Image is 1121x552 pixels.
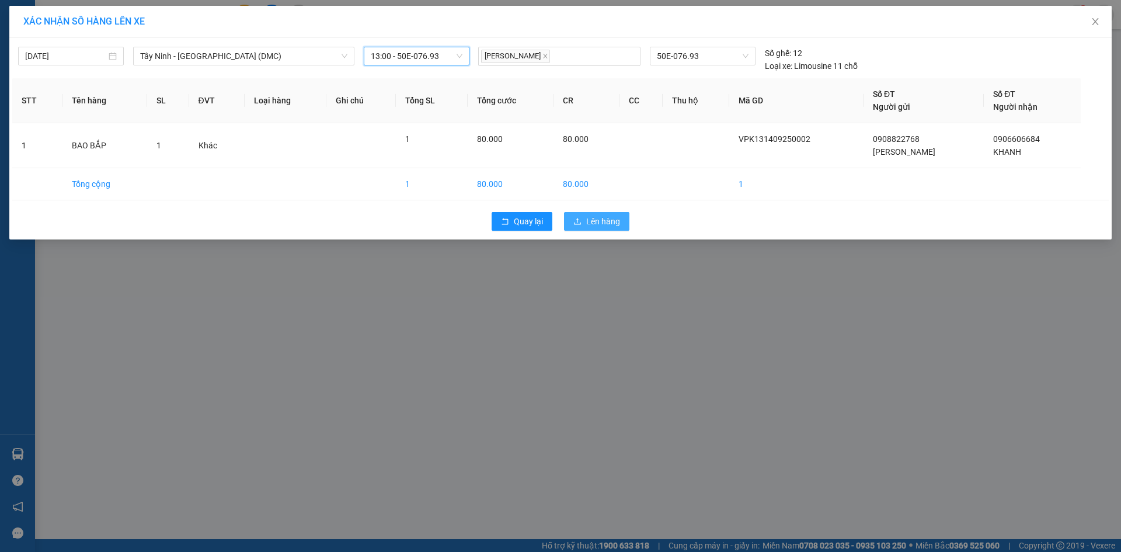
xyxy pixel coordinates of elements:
[993,102,1038,112] span: Người nhận
[62,78,147,123] th: Tên hàng
[189,123,245,168] td: Khác
[501,217,509,227] span: rollback
[542,53,548,59] span: close
[147,78,189,123] th: SL
[765,60,792,72] span: Loại xe:
[1091,17,1100,26] span: close
[396,168,468,200] td: 1
[62,168,147,200] td: Tổng cộng
[245,78,327,123] th: Loại hàng
[15,15,73,73] img: logo.jpg
[873,134,920,144] span: 0908822768
[405,134,410,144] span: 1
[481,50,550,63] span: [PERSON_NAME]
[12,123,62,168] td: 1
[657,47,748,65] span: 50E-076.93
[873,147,935,157] span: [PERSON_NAME]
[109,43,488,58] li: Hotline: 1900 8153
[492,212,552,231] button: rollbackQuay lại
[765,60,858,72] div: Limousine 11 chỗ
[873,102,910,112] span: Người gửi
[341,53,348,60] span: down
[156,141,161,150] span: 1
[563,134,589,144] span: 80.000
[12,78,62,123] th: STT
[468,168,553,200] td: 80.000
[663,78,729,123] th: Thu hộ
[573,217,582,227] span: upload
[993,134,1040,144] span: 0906606684
[765,47,802,60] div: 12
[553,168,619,200] td: 80.000
[514,215,543,228] span: Quay lại
[15,85,107,104] b: GỬI : PV K13
[1079,6,1112,39] button: Close
[993,89,1015,99] span: Số ĐT
[765,47,791,60] span: Số ghế:
[729,78,864,123] th: Mã GD
[23,16,145,27] span: XÁC NHẬN SỐ HÀNG LÊN XE
[873,89,895,99] span: Số ĐT
[553,78,619,123] th: CR
[25,50,106,63] input: 14/09/2025
[62,123,147,168] td: BAO BẮP
[619,78,663,123] th: CC
[586,215,620,228] span: Lên hàng
[396,78,468,123] th: Tổng SL
[564,212,629,231] button: uploadLên hàng
[109,29,488,43] li: [STREET_ADDRESS][PERSON_NAME]. [GEOGRAPHIC_DATA], Tỉnh [GEOGRAPHIC_DATA]
[468,78,553,123] th: Tổng cước
[371,47,462,65] span: 13:00 - 50E-076.93
[189,78,245,123] th: ĐVT
[326,78,396,123] th: Ghi chú
[739,134,810,144] span: VPK131409250002
[140,47,347,65] span: Tây Ninh - Sài Gòn (DMC)
[993,147,1021,157] span: KHANH
[729,168,864,200] td: 1
[477,134,503,144] span: 80.000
